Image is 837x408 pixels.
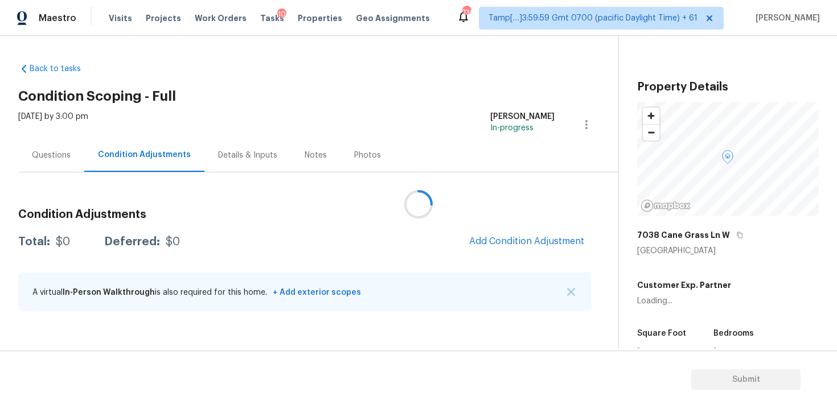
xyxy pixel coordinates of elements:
div: [GEOGRAPHIC_DATA] [637,245,819,257]
button: Zoom out [643,124,659,141]
div: Map marker [722,150,733,168]
span: Zoom out [643,125,659,141]
button: Copy Address [735,230,745,240]
h5: Customer Exp. Partner [637,279,731,291]
a: Mapbox homepage [641,199,691,212]
div: 10 [277,9,286,20]
h5: 7038 Cane Grass Ln W [637,229,730,241]
button: Zoom in [643,108,659,124]
canvas: Map [637,102,819,216]
div: 736 [462,7,470,18]
h5: Square Foot [637,329,686,337]
span: - [713,344,716,352]
span: - [637,344,640,352]
span: Loading... [637,297,672,305]
h3: Property Details [637,81,819,93]
h5: Bedrooms [713,329,754,337]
